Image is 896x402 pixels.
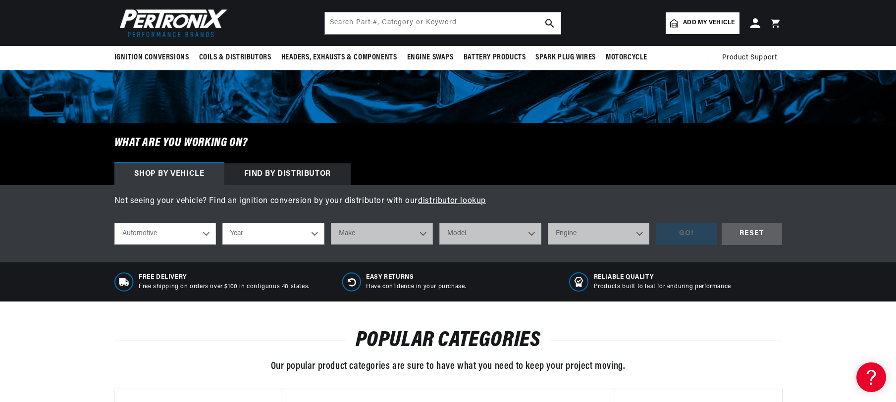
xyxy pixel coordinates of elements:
[464,52,526,63] span: Battery Products
[548,223,650,245] select: Engine
[114,6,228,40] img: Pertronix
[139,273,310,282] span: Free Delivery
[331,223,433,245] select: Make
[407,52,454,63] span: Engine Swaps
[666,12,739,34] a: Add my vehicle
[539,12,561,34] button: search button
[439,223,541,245] select: Model
[459,46,531,69] summary: Battery Products
[601,46,652,69] summary: Motorcycle
[199,52,271,63] span: Coils & Distributors
[366,273,466,282] span: Easy Returns
[722,52,777,63] span: Product Support
[535,52,596,63] span: Spark Plug Wires
[683,18,735,28] span: Add my vehicle
[224,163,351,185] div: Find by Distributor
[114,223,216,245] select: Ride Type
[194,46,276,69] summary: Coils & Distributors
[276,46,402,69] summary: Headers, Exhausts & Components
[90,123,807,163] h6: What are you working on?
[271,361,626,371] span: Our popular product categories are sure to have what you need to keep your project moving.
[594,273,731,282] span: RELIABLE QUALITY
[722,46,782,70] summary: Product Support
[139,283,310,291] p: Free shipping on orders over $100 in contiguous 48 states.
[722,223,782,245] div: RESET
[366,283,466,291] p: Have confidence in your purchase.
[402,46,459,69] summary: Engine Swaps
[114,331,782,350] h2: POPULAR CATEGORIES
[114,163,224,185] div: Shop by vehicle
[222,223,324,245] select: Year
[114,52,189,63] span: Ignition Conversions
[114,195,782,208] p: Not seeing your vehicle? Find an ignition conversion by your distributor with our
[114,46,194,69] summary: Ignition Conversions
[530,46,601,69] summary: Spark Plug Wires
[418,197,486,205] a: distributor lookup
[281,52,397,63] span: Headers, Exhausts & Components
[606,52,647,63] span: Motorcycle
[325,12,561,34] input: Search Part #, Category or Keyword
[594,283,731,291] p: Products built to last for enduring performance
